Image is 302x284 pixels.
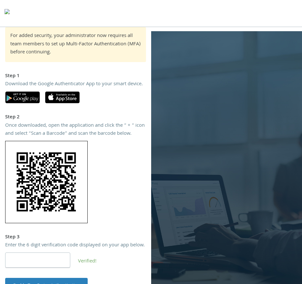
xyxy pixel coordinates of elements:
strong: Step 2 [5,113,20,122]
img: google-play.svg [5,91,40,103]
strong: Step 3 [5,233,20,242]
div: Once downloaded, open the application and click the “ + “ icon and select “Scan a Barcode” and sc... [5,122,146,138]
div: Download the Google Authenticator App to your smart device. [5,80,146,89]
img: apple-app-store.svg [45,91,80,103]
span: Verified! [78,257,97,266]
strong: Step 1 [5,72,20,80]
div: For added security, your administrator now requires all team members to set up Multi-Factor Authe... [10,32,141,57]
img: todyl-logo-dark.svg [5,7,10,20]
img: 9OeycTAOZL7AAAAABJRU5ErkJggg== [5,141,88,223]
div: Enter the 6 digit verification code displayed on your app below. [5,242,146,250]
